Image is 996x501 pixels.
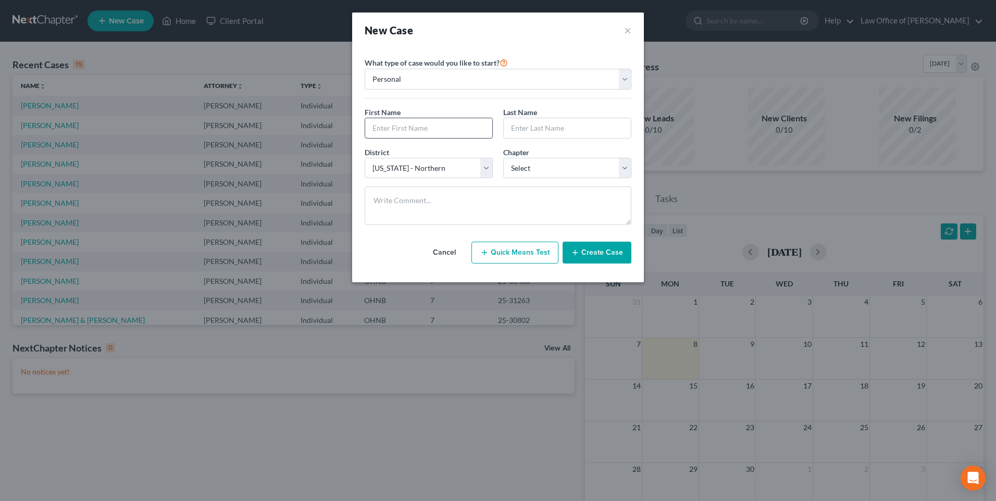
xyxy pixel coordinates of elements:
input: Enter Last Name [504,118,631,138]
strong: New Case [365,24,413,36]
span: First Name [365,108,401,117]
div: Open Intercom Messenger [961,466,986,491]
input: Enter First Name [365,118,492,138]
button: Cancel [421,242,467,263]
button: × [624,23,631,37]
span: District [365,148,389,157]
span: Chapter [503,148,529,157]
span: Last Name [503,108,537,117]
button: Create Case [563,242,631,264]
label: What type of case would you like to start? [365,56,508,69]
button: Quick Means Test [471,242,558,264]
